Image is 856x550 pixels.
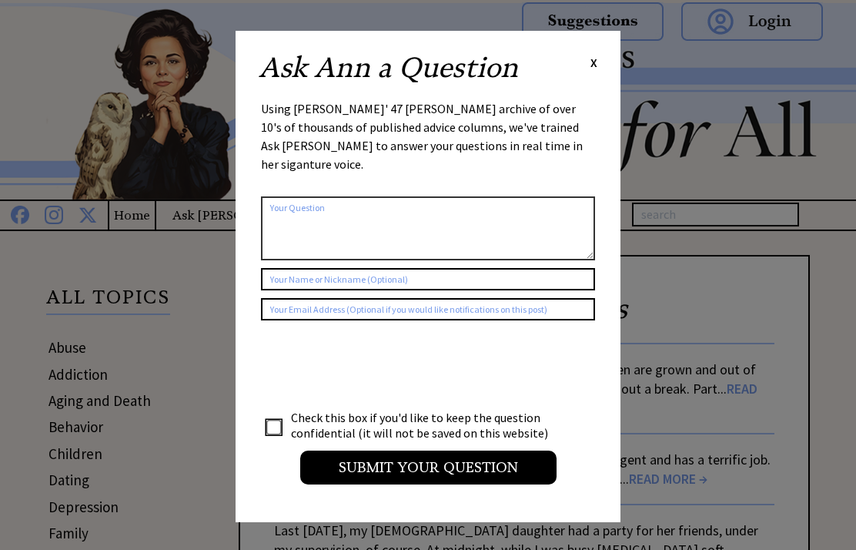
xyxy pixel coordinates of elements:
[261,298,595,320] input: Your Email Address (Optional if you would like notifications on this post)
[261,268,595,290] input: Your Name or Nickname (Optional)
[259,54,518,97] h2: Ask Ann a Question
[261,99,595,189] div: Using [PERSON_NAME]' 47 [PERSON_NAME] archive of over 10's of thousands of published advice colum...
[261,336,495,396] iframe: reCAPTCHA
[590,55,597,70] span: X
[300,451,557,485] input: Submit your Question
[290,409,563,441] td: Check this box if you'd like to keep the question confidential (it will not be saved on this webs...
